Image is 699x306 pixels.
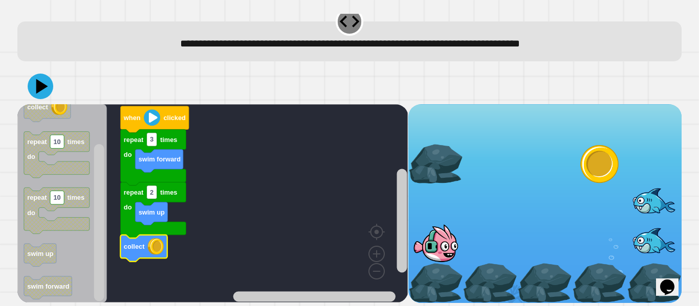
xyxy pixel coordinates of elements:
[139,155,181,163] text: swim forward
[139,208,165,216] text: swim up
[124,151,132,158] text: do
[124,203,132,211] text: do
[124,189,144,196] text: repeat
[54,194,61,201] text: 10
[124,136,144,144] text: repeat
[123,114,141,122] text: when
[17,104,408,302] div: Blockly Workspace
[656,265,689,296] iframe: chat widget
[160,189,177,196] text: times
[164,114,186,122] text: clicked
[27,103,48,111] text: collect
[27,209,35,217] text: do
[124,243,145,250] text: collect
[27,283,70,290] text: swim forward
[54,138,61,146] text: 10
[68,138,84,146] text: times
[27,153,35,160] text: do
[27,250,53,257] text: swim up
[150,136,154,144] text: 3
[160,136,177,144] text: times
[150,189,154,196] text: 2
[68,194,84,201] text: times
[27,194,47,201] text: repeat
[27,138,47,146] text: repeat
